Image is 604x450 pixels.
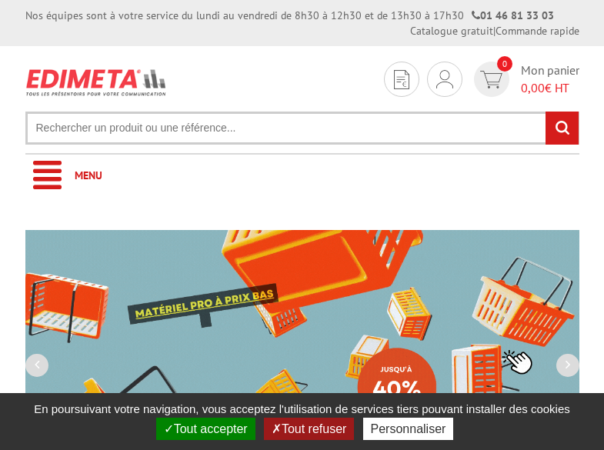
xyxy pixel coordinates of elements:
[521,79,579,97] span: € HT
[410,24,493,38] a: Catalogue gratuit
[394,70,409,89] img: devis rapide
[264,418,354,440] button: Tout refuser
[410,23,579,38] div: |
[25,112,579,145] input: Rechercher un produit ou une référence...
[156,418,255,440] button: Tout accepter
[436,70,453,88] img: devis rapide
[496,24,579,38] a: Commande rapide
[470,62,579,97] a: devis rapide 0 Mon panier 0,00€ HT
[363,418,454,440] button: Personnaliser (fenêtre modale)
[25,8,554,23] div: Nos équipes sont à votre service du lundi au vendredi de 8h30 à 12h30 et de 13h30 à 17h30
[26,402,578,415] span: En poursuivant votre navigation, vous acceptez l'utilisation de services tiers pouvant installer ...
[521,62,579,97] span: Mon panier
[25,155,579,197] a: Menu
[472,8,554,22] strong: 01 46 81 33 03
[497,56,512,72] span: 0
[480,71,502,88] img: devis rapide
[75,168,102,182] span: Menu
[25,62,168,103] img: Présentoir, panneau, stand - Edimeta - PLV, affichage, mobilier bureau, entreprise
[521,80,545,95] span: 0,00
[546,112,579,145] input: rechercher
